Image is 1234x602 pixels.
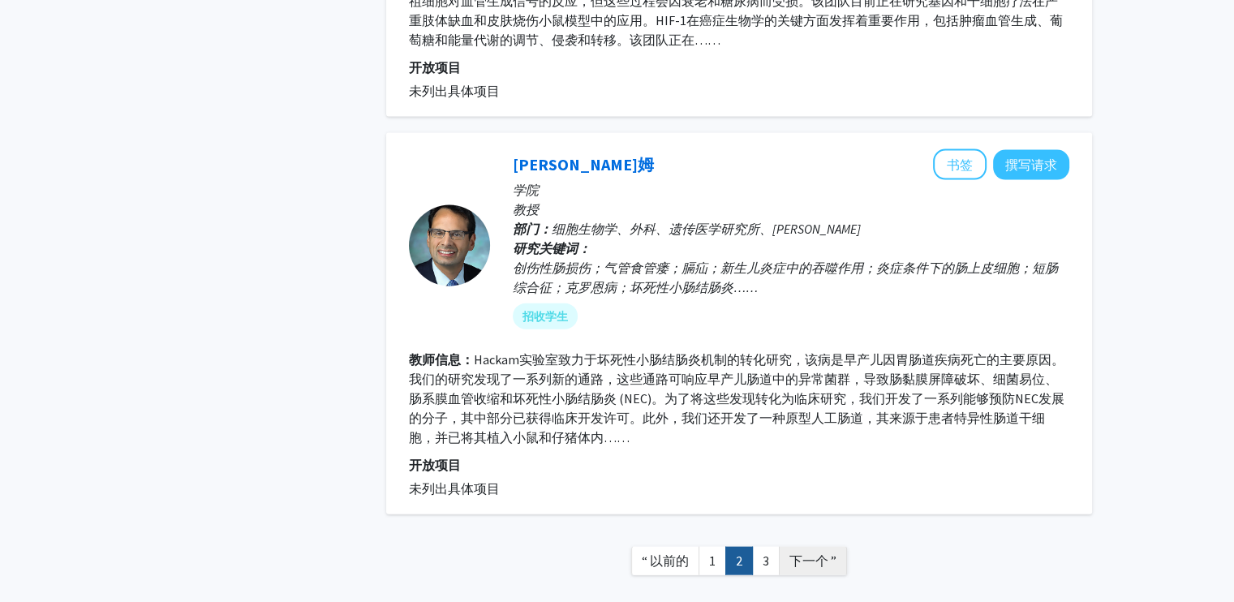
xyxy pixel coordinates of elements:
a: 下一个 [779,547,847,575]
button: 向 David Hackam 撰写请求 [993,150,1069,180]
a: [PERSON_NAME]姆 [513,154,654,174]
iframe: 聊天 [12,529,69,590]
font: 2 [736,553,742,569]
button: 将 David Hackam 添加到书签 [933,149,987,180]
font: 书签 [947,157,973,173]
font: Hackam实验室致力于坏死性小肠结肠炎机制的转化研究，该病是早产儿因胃肠道疾病死亡的主要原因。我们的研究发现了一系列新的通路，这些通路可响应早产儿肠道中的异常菌群，导致肠黏膜屏障破坏、细菌易位... [409,351,1064,445]
font: 部门： [513,221,552,237]
font: 下一个 ” [789,553,836,569]
font: 招收学生 [522,309,568,324]
font: 创伤性肠损伤；气管食管瘘；膈疝；新生儿炎症中的吞噬作用；炎症条件下的肠上皮细胞；短肠综合征；克罗恩病；坏死性小肠结肠炎…… [513,260,1058,295]
font: 未列出具体项目 [409,83,500,99]
font: 教授 [513,201,539,217]
font: 细胞生物学、外科、遗传医学研究所、[PERSON_NAME] [552,221,861,237]
font: 开放项目 [409,457,461,473]
font: 撰写请求 [1005,157,1057,173]
font: “ 以前的 [642,553,689,569]
font: 学院 [513,182,539,198]
font: 教师信息： [409,351,474,368]
nav: 页面导航 [386,531,1092,596]
font: 3 [763,553,769,569]
font: 研究关键词： [513,240,591,256]
font: 开放项目 [409,59,461,75]
a: 以前的 [631,547,699,575]
font: 未列出具体项目 [409,480,500,497]
font: 1 [709,553,716,569]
